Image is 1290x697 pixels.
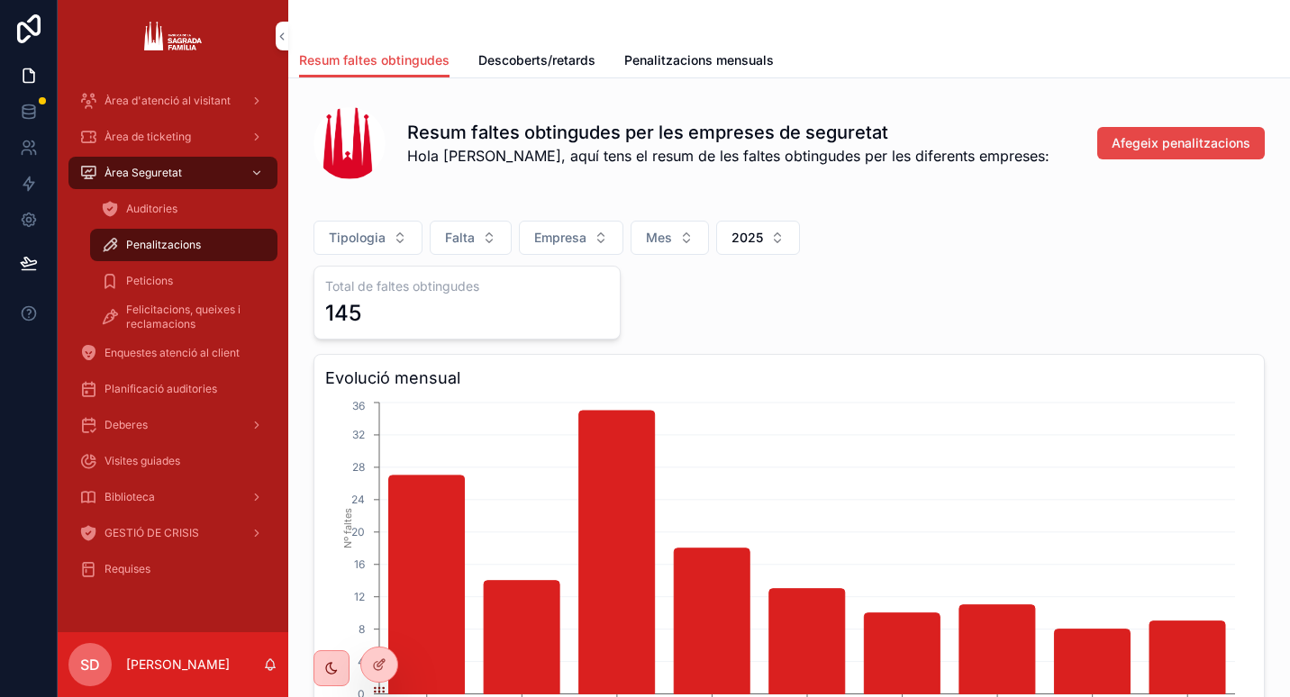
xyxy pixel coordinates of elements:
[359,622,365,636] tspan: 8
[329,229,386,247] span: Tipologia
[358,655,365,668] tspan: 4
[325,277,609,295] h3: Total de faltes obtingudes
[90,193,277,225] a: Auditories
[631,221,709,255] button: Select Button
[313,221,422,255] button: Select Button
[126,656,230,674] p: [PERSON_NAME]
[68,517,277,549] a: GESTIÓ DE CRISIS
[68,337,277,369] a: Enquestes atenció al client
[299,51,450,69] span: Resum faltes obtingudes
[68,553,277,585] a: Requises
[1112,134,1250,152] span: Afegeix penalitzacions
[407,120,1049,145] h1: Resum faltes obtingudes per les empreses de seguretat
[716,221,800,255] button: Select Button
[407,145,1049,167] span: Hola [PERSON_NAME], aquí tens el resum de les faltes obtingudes per les diferents empreses:
[352,460,365,474] tspan: 28
[104,526,199,540] span: GESTIÓ DE CRISIS
[624,51,774,69] span: Penalitzacions mensuals
[90,301,277,333] a: Felicitacions, queixes i reclamacions
[126,238,201,252] span: Penalitzacions
[80,654,100,675] span: SD
[351,493,365,506] tspan: 24
[478,44,595,80] a: Descoberts/retards
[325,366,1253,391] h3: Evolució mensual
[104,490,155,504] span: Biblioteca
[445,229,475,247] span: Falta
[68,409,277,441] a: Deberes
[351,525,365,539] tspan: 20
[325,299,361,328] div: 145
[1097,127,1265,159] button: Afegeix penalitzacions
[299,44,450,78] a: Resum faltes obtingudes
[68,481,277,513] a: Biblioteca
[104,562,150,576] span: Requises
[624,44,774,80] a: Penalitzacions mensuals
[104,418,148,432] span: Deberes
[104,346,240,360] span: Enquestes atenció al client
[144,22,201,50] img: App logo
[352,399,365,412] tspan: 36
[352,428,365,441] tspan: 32
[478,51,595,69] span: Descoberts/retards
[90,229,277,261] a: Penalitzacions
[731,229,763,247] span: 2025
[58,72,288,609] div: scrollable content
[646,229,672,247] span: Mes
[104,166,182,180] span: Àrea Seguretat
[104,454,180,468] span: Visites guiades
[430,221,512,255] button: Select Button
[534,229,586,247] span: Empresa
[126,303,259,331] span: Felicitacions, queixes i reclamacions
[68,121,277,153] a: Àrea de ticketing
[341,508,354,548] tspan: Nº faltes
[68,445,277,477] a: Visites guiades
[104,130,191,144] span: Àrea de ticketing
[126,202,177,216] span: Auditories
[104,382,217,396] span: Planificació auditories
[519,221,623,255] button: Select Button
[104,94,231,108] span: Àrea d'atenció al visitant
[68,85,277,117] a: Àrea d'atenció al visitant
[90,265,277,297] a: Peticions
[354,590,365,603] tspan: 12
[126,274,173,288] span: Peticions
[68,373,277,405] a: Planificació auditories
[68,157,277,189] a: Àrea Seguretat
[354,557,365,571] tspan: 16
